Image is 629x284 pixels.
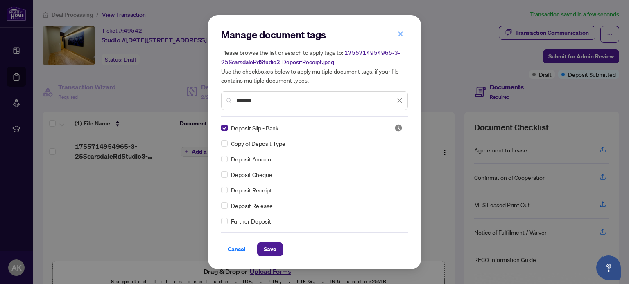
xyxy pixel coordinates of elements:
[257,242,283,256] button: Save
[221,242,252,256] button: Cancel
[231,217,271,226] span: Further Deposit
[394,124,403,132] img: status
[231,139,285,148] span: Copy of Deposit Type
[231,170,272,179] span: Deposit Cheque
[398,31,403,37] span: close
[231,186,272,195] span: Deposit Receipt
[221,48,408,85] h5: Please browse the list or search to apply tags to: Use the checkboxes below to apply multiple doc...
[397,98,403,103] span: close
[231,201,273,210] span: Deposit Release
[264,243,276,256] span: Save
[394,124,403,132] span: Pending Review
[228,243,246,256] span: Cancel
[221,49,400,66] span: 1755714954965-3-25ScarsdaleRdStudio3-DepositReceipt.jpeg
[231,154,273,163] span: Deposit Amount
[596,255,621,280] button: Open asap
[231,123,278,132] span: Deposit Slip - Bank
[221,28,408,41] h2: Manage document tags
